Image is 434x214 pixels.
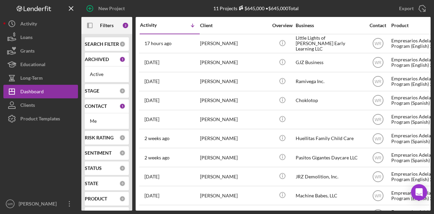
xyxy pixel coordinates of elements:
[296,35,363,53] div: Little Lights of [PERSON_NAME] Early Learning LLC
[270,23,295,28] div: Overview
[3,31,78,44] button: Loans
[200,54,268,72] div: [PERSON_NAME]
[140,22,170,28] div: Activity
[119,103,125,109] div: 1
[20,31,33,46] div: Loans
[85,57,109,62] b: ARCHIVED
[296,92,363,110] div: Choklotop
[20,98,35,114] div: Clients
[7,202,13,206] text: WR
[200,168,268,186] div: [PERSON_NAME]
[20,112,60,127] div: Product Templates
[144,155,170,160] time: 2025-09-14 21:23
[375,60,381,65] text: WR
[119,165,125,171] div: 0
[98,2,125,15] div: New Project
[85,166,102,171] b: STATUS
[375,41,381,46] text: WR
[122,22,129,29] div: 2
[375,193,381,198] text: WR
[365,23,391,28] div: Contact
[200,149,268,167] div: [PERSON_NAME]
[100,23,114,28] b: Filters
[399,2,414,15] div: Export
[375,136,381,141] text: WR
[375,117,381,122] text: WR
[20,17,37,32] div: Activity
[85,41,119,47] b: SEARCH FILTER
[296,187,363,205] div: Machine Babes, LLC
[200,35,268,53] div: [PERSON_NAME]
[85,196,107,201] b: PRODUCT
[200,111,268,129] div: [PERSON_NAME]
[375,98,381,103] text: WR
[3,17,78,31] button: Activity
[144,98,159,103] time: 2025-09-22 18:07
[119,196,125,202] div: 0
[296,168,363,186] div: JRZ Demolition, Inc.
[119,41,125,47] div: 0
[296,73,363,91] div: Ramivega Inc.
[17,197,61,212] div: [PERSON_NAME]
[20,58,45,73] div: Educational
[85,150,112,156] b: SENTIMENT
[144,136,170,141] time: 2025-09-16 03:32
[375,155,381,160] text: WR
[85,181,98,186] b: STATE
[85,103,107,109] b: CONTACT
[296,54,363,72] div: GJZ Business
[119,135,125,141] div: 0
[3,71,78,85] button: Long-Term
[85,88,99,94] b: STAGE
[85,135,114,140] b: RISK RATING
[296,23,363,28] div: Business
[296,149,363,167] div: Pasitos Gigantes Daycare LLC
[119,150,125,156] div: 0
[200,23,268,28] div: Client
[375,174,381,179] text: WR
[3,98,78,112] button: Clients
[213,5,299,11] div: 11 Projects • $645,000 Total
[392,2,431,15] button: Export
[200,130,268,148] div: [PERSON_NAME]
[3,58,78,71] button: Educational
[90,72,124,77] div: Active
[144,174,159,179] time: 2025-09-11 21:44
[90,118,124,124] div: Me
[119,88,125,94] div: 0
[411,184,427,200] div: Open Intercom Messenger
[20,71,43,86] div: Long-Term
[3,197,78,211] button: WR[PERSON_NAME]
[3,112,78,125] button: Product Templates
[144,41,172,46] time: 2025-09-29 03:04
[20,85,44,100] div: Dashboard
[237,5,264,11] div: $645,000
[119,180,125,187] div: 0
[81,2,132,15] button: New Project
[144,79,159,84] time: 2025-09-27 06:08
[119,56,125,62] div: 1
[200,73,268,91] div: [PERSON_NAME]
[3,44,78,58] button: Grants
[296,130,363,148] div: Huellitas Family Child Care
[200,187,268,205] div: [PERSON_NAME]
[144,60,159,65] time: 2025-09-27 19:41
[144,117,159,122] time: 2025-09-19 20:29
[20,44,35,59] div: Grants
[200,92,268,110] div: [PERSON_NAME]
[3,85,78,98] button: Dashboard
[375,79,381,84] text: WR
[144,193,159,198] time: 2025-09-11 18:14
